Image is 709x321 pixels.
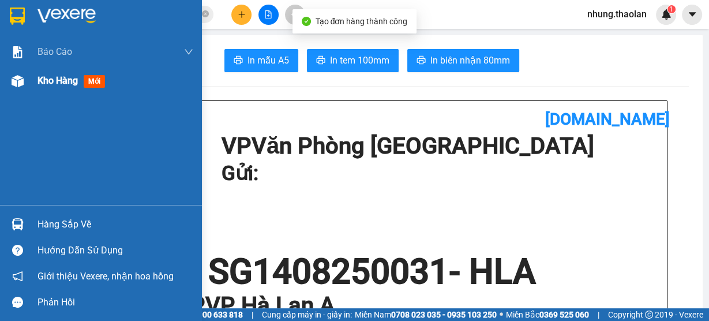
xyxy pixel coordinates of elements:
[37,242,193,259] div: Hướng dẫn sử dụng
[252,308,253,321] span: |
[224,49,298,72] button: printerIn mẫu A5
[238,10,246,18] span: plus
[202,9,209,20] span: close-circle
[645,311,653,319] span: copyright
[506,308,589,321] span: Miền Bắc
[37,269,174,283] span: Giới thiệu Vexere, nhận hoa hồng
[193,310,243,319] strong: 1900 633 818
[84,75,105,88] span: mới
[12,218,24,230] img: warehouse-icon
[83,255,661,289] h1: SG1408250031 - HLA
[37,75,78,86] span: Kho hàng
[545,110,670,129] b: [DOMAIN_NAME]
[417,55,426,66] span: printer
[302,17,311,26] span: check-circle
[10,8,25,25] img: logo-vxr
[391,310,497,319] strong: 0708 023 035 - 0935 103 250
[37,216,193,233] div: Hàng sắp về
[264,10,272,18] span: file-add
[262,308,352,321] span: Cung cấp máy in - giấy in:
[355,308,497,321] span: Miền Nam
[12,271,23,282] span: notification
[234,55,243,66] span: printer
[539,310,589,319] strong: 0369 525 060
[430,53,510,68] span: In biên nhận 80mm
[12,297,23,308] span: message
[661,9,672,20] img: icon-new-feature
[247,53,289,68] span: In mẫu A5
[222,158,655,189] h1: Gửi:
[12,46,24,58] img: solution-icon
[687,9,697,20] span: caret-down
[330,53,389,68] span: In tem 100mm
[12,75,24,87] img: warehouse-icon
[37,44,72,59] span: Báo cáo
[37,294,193,311] div: Phản hồi
[231,5,252,25] button: plus
[258,5,279,25] button: file-add
[316,17,408,26] span: Tạo đơn hàng thành công
[682,5,702,25] button: caret-down
[307,49,399,72] button: printerIn tem 100mm
[222,135,655,158] h1: VP Văn Phòng [GEOGRAPHIC_DATA]
[316,55,325,66] span: printer
[669,5,673,13] span: 1
[291,10,299,18] span: aim
[667,5,676,13] sup: 1
[285,5,305,25] button: aim
[500,312,503,317] span: ⚪️
[202,10,209,17] span: close-circle
[578,7,656,21] span: nhung.thaolan
[407,49,519,72] button: printerIn biên nhận 80mm
[184,47,193,57] span: down
[12,245,23,256] span: question-circle
[598,308,599,321] span: |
